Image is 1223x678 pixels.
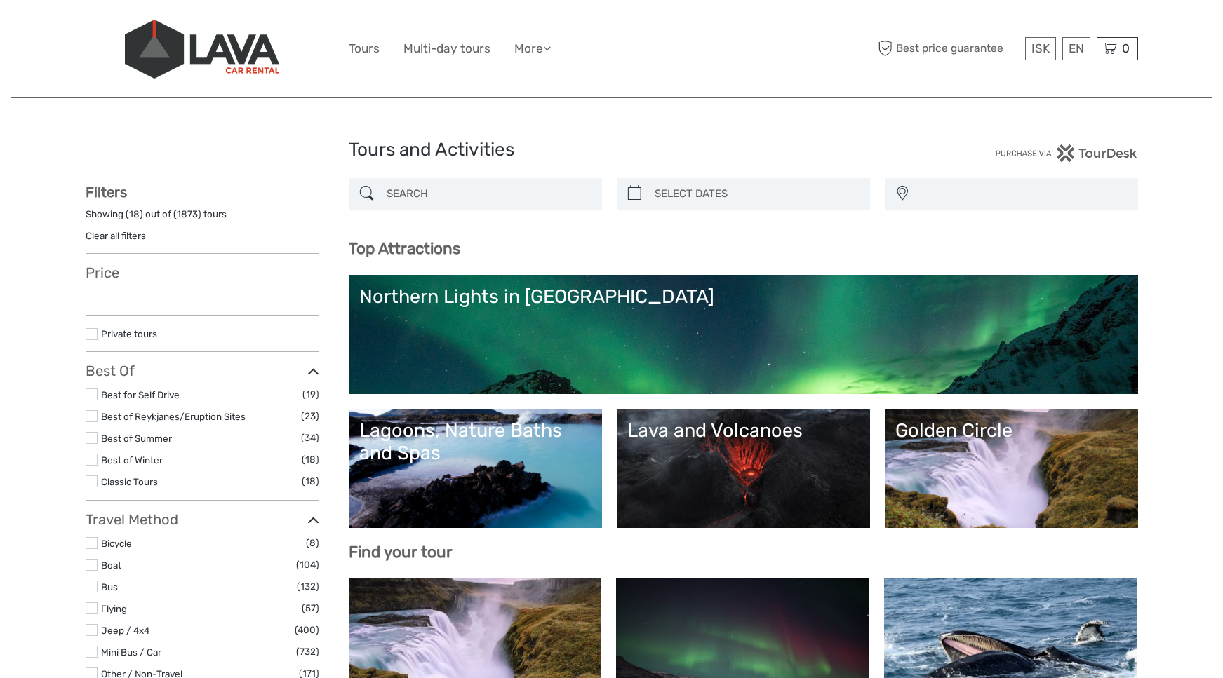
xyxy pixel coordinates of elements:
[86,264,319,281] h3: Price
[101,476,158,487] a: Classic Tours
[129,208,140,221] label: 18
[86,208,319,229] div: Showing ( ) out of ( ) tours
[514,39,551,59] a: More
[101,454,163,466] a: Best of Winter
[349,239,460,258] b: Top Attractions
[101,560,121,571] a: Boat
[302,386,319,402] span: (19)
[403,39,490,59] a: Multi-day tours
[101,625,149,636] a: Jeep / 4x4
[381,182,595,206] input: SEARCH
[895,419,1128,442] div: Golden Circle
[349,39,380,59] a: Tours
[301,408,319,424] span: (23)
[359,285,1128,308] div: Northern Lights in [GEOGRAPHIC_DATA]
[349,139,875,161] h1: Tours and Activities
[302,600,319,616] span: (57)
[295,622,319,638] span: (400)
[101,411,246,422] a: Best of Reykjanes/Eruption Sites
[627,419,860,442] div: Lava and Volcanoes
[101,389,180,400] a: Best for Self Drive
[875,37,1022,60] span: Best price guarantee
[359,419,592,465] div: Lagoons, Nature Baths and Spas
[995,144,1137,162] img: PurchaseViaTourDesk.png
[101,581,118,592] a: Bus
[1062,37,1090,60] div: EN
[101,433,172,444] a: Best of Summer
[101,646,161,658] a: Mini Bus / Car
[101,603,127,614] a: Flying
[359,419,592,517] a: Lagoons, Nature Baths and Spas
[86,362,319,379] h3: Best Of
[86,511,319,528] h3: Travel Method
[101,328,157,339] a: Private tours
[349,543,453,562] b: Find your tour
[177,208,198,221] label: 1873
[125,20,279,79] img: 523-13fdf7b0-e410-4b32-8dc9-7907fc8d33f7_logo_big.jpg
[302,452,319,468] span: (18)
[1031,41,1050,55] span: ISK
[296,644,319,660] span: (732)
[86,184,127,201] strong: Filters
[627,419,860,517] a: Lava and Volcanoes
[101,538,132,549] a: Bicycle
[296,557,319,573] span: (104)
[86,230,146,241] a: Clear all filters
[1120,41,1132,55] span: 0
[297,578,319,595] span: (132)
[301,430,319,446] span: (34)
[649,182,863,206] input: SELECT DATES
[895,419,1128,517] a: Golden Circle
[359,285,1128,384] a: Northern Lights in [GEOGRAPHIC_DATA]
[302,473,319,489] span: (18)
[306,535,319,551] span: (8)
